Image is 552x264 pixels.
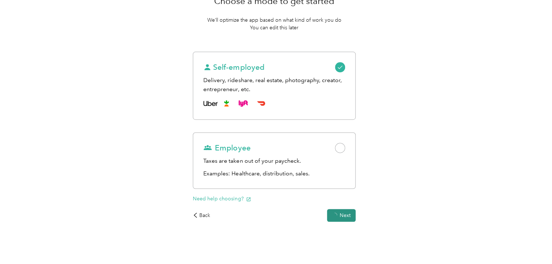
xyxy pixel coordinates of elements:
[327,209,356,222] button: Next
[203,62,264,72] span: Self-employed
[511,223,552,264] iframe: Everlance-gr Chat Button Frame
[193,212,210,219] div: Back
[203,169,345,178] p: Examples: Healthcare, distribution, sales.
[203,157,345,166] div: Taxes are taken out of your paycheck.
[250,24,298,31] p: You can edit this later
[203,76,345,94] div: Delivery, rideshare, real estate, photography, creator, entrepreneur, etc.
[203,143,250,153] span: Employee
[193,195,251,203] button: Need help choosing?
[207,16,341,24] p: We’ll optimize the app based on what kind of work you do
